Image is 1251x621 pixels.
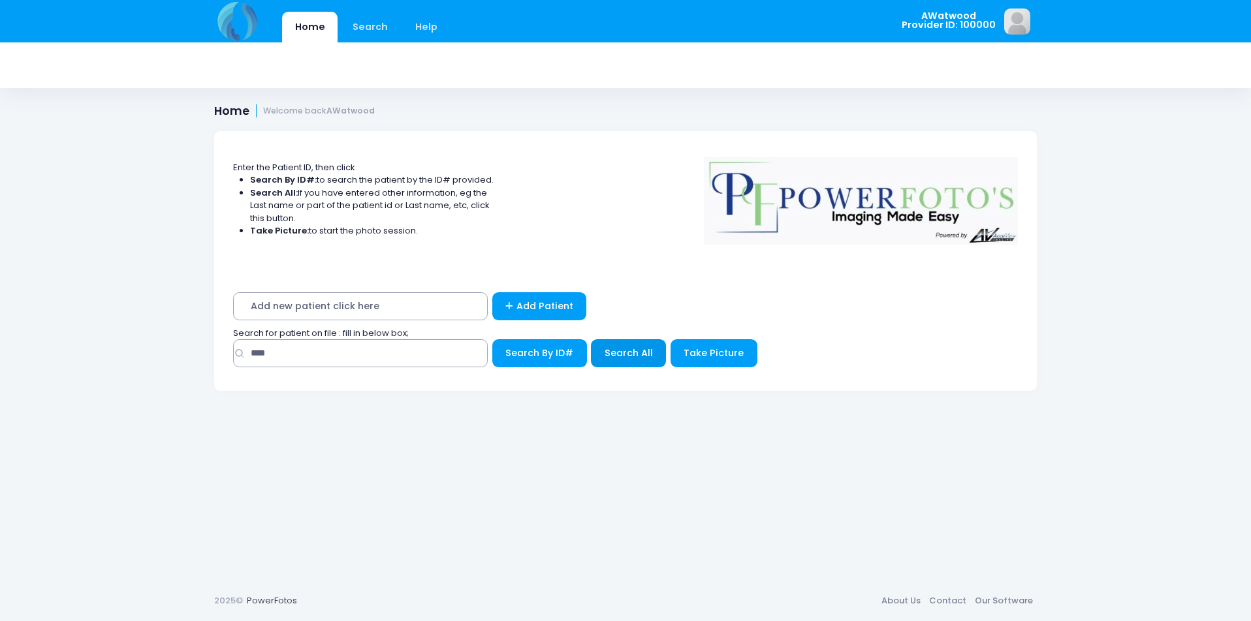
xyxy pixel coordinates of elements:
a: Our Software [970,589,1037,613]
li: to start the photo session. [250,224,494,237]
a: Add Patient [492,292,587,320]
a: About Us [877,589,925,613]
span: Add new patient click here [233,292,488,320]
strong: AWatwood [326,105,375,116]
span: Search All [605,346,653,359]
h1: Home [214,104,375,118]
span: 2025© [214,594,243,607]
strong: Search All: [250,187,298,199]
button: Search By ID# [492,339,587,367]
a: Help [403,12,451,42]
a: Search [340,12,400,42]
button: Take Picture [671,339,757,367]
small: Welcome back [263,106,375,116]
li: If you have entered other information, eg the Last name or part of the patient id or Last name, e... [250,187,494,225]
button: Search All [591,339,666,367]
img: Logo [698,148,1024,245]
span: Enter the Patient ID, then click [233,161,355,174]
strong: Search By ID#: [250,174,317,186]
span: Take Picture [684,346,744,359]
li: to search the patient by the ID# provided. [250,174,494,187]
a: Home [282,12,338,42]
strong: Take Picture: [250,224,309,237]
a: PowerFotos [247,594,297,607]
a: Contact [925,589,970,613]
span: Search for patient on file : fill in below box; [233,327,409,339]
span: AWatwood Provider ID: 100000 [902,11,996,30]
span: Search By ID# [505,346,573,359]
img: image [1004,8,1030,35]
